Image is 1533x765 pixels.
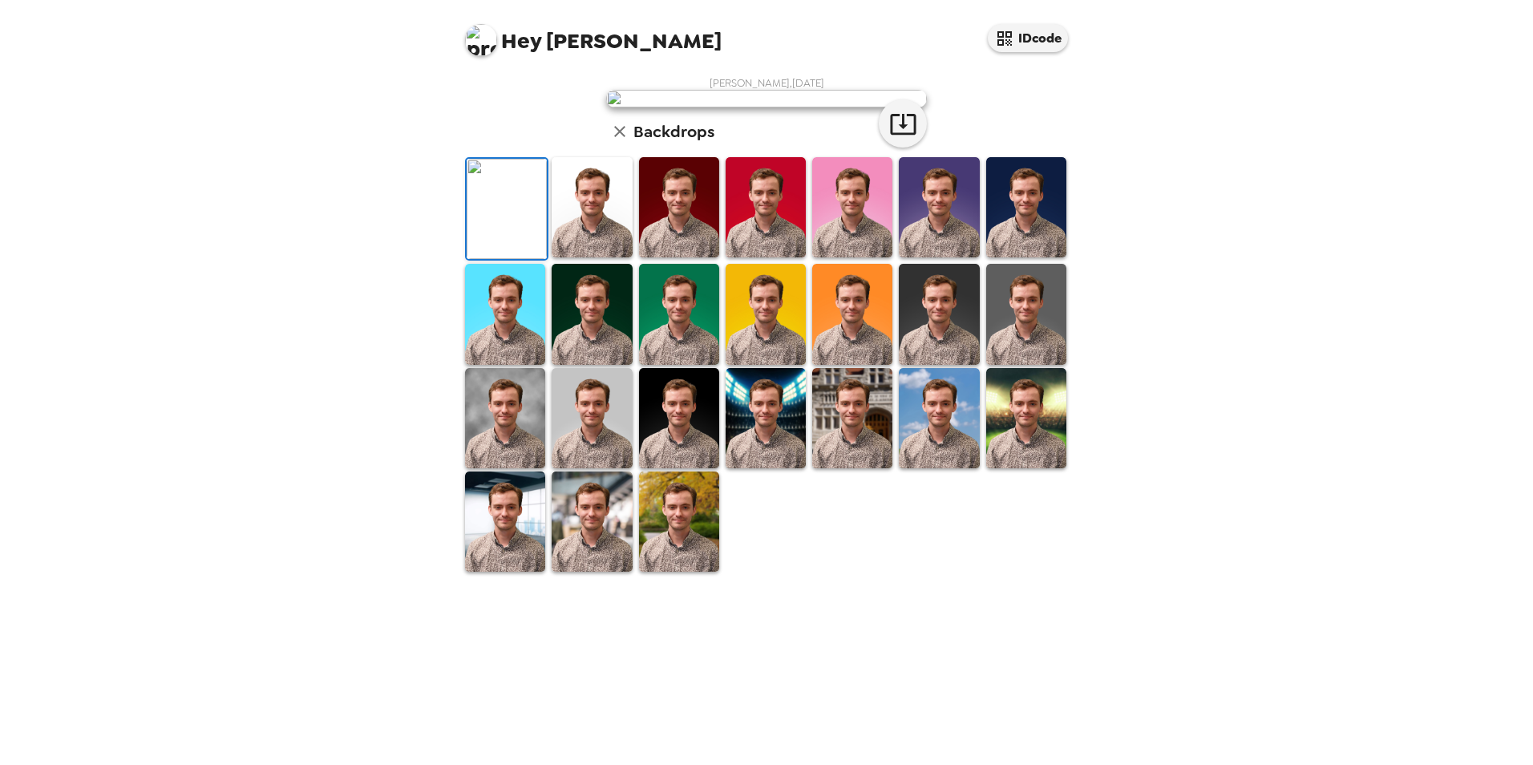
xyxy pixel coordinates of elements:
[633,119,714,144] h6: Backdrops
[465,24,497,56] img: profile pic
[501,26,541,55] span: Hey
[988,24,1068,52] button: IDcode
[606,90,927,107] img: user
[467,159,547,259] img: Original
[710,76,824,90] span: [PERSON_NAME] , [DATE]
[465,16,722,52] span: [PERSON_NAME]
